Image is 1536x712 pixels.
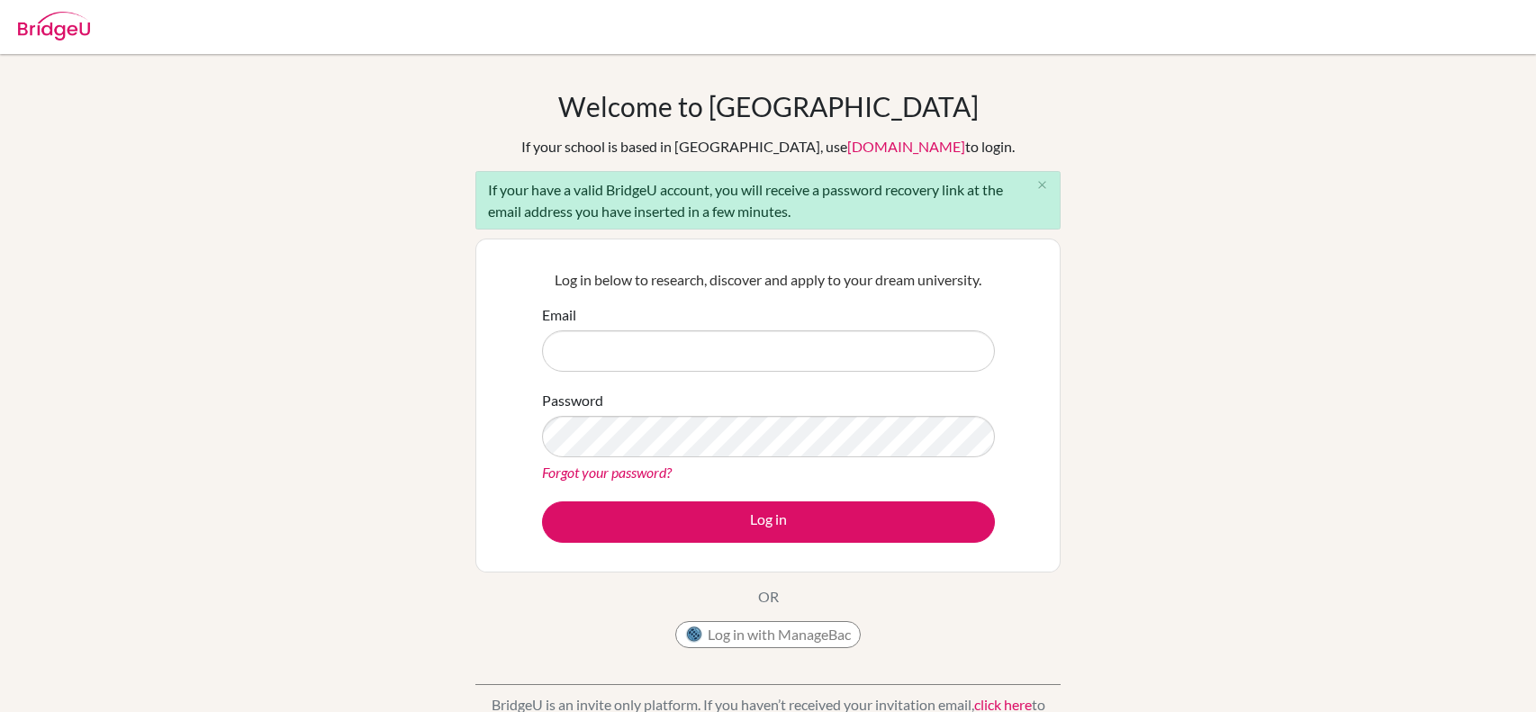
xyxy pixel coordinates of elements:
[521,136,1015,158] div: If your school is based in [GEOGRAPHIC_DATA], use to login.
[542,269,995,291] p: Log in below to research, discover and apply to your dream university.
[558,90,979,122] h1: Welcome to [GEOGRAPHIC_DATA]
[18,12,90,41] img: Bridge-U
[542,464,672,481] a: Forgot your password?
[675,621,861,648] button: Log in with ManageBac
[475,171,1061,230] div: If your have a valid BridgeU account, you will receive a password recovery link at the email addr...
[758,586,779,608] p: OR
[542,390,603,411] label: Password
[542,304,576,326] label: Email
[1024,172,1060,199] button: Close
[1035,178,1049,192] i: close
[847,138,965,155] a: [DOMAIN_NAME]
[542,501,995,543] button: Log in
